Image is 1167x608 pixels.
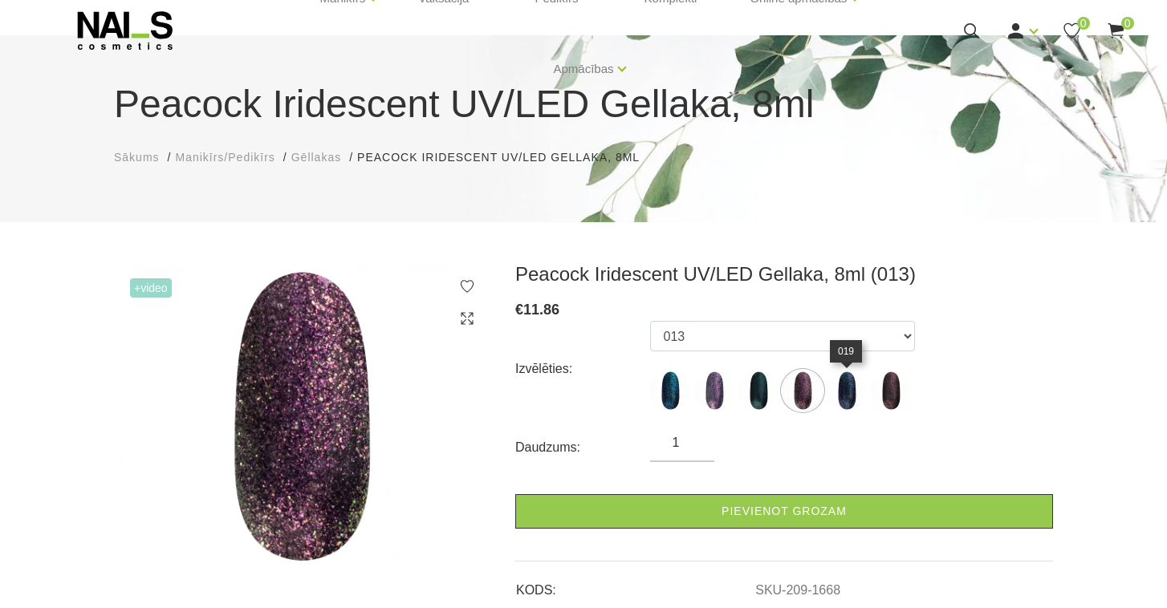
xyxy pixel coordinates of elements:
li: Peacock Iridescent UV/LED Gellaka, 8ml [357,149,656,166]
div: Daudzums: [515,435,650,460]
img: ... [738,371,779,411]
a: SKU-209-1668 [755,583,840,598]
a: 0 [1106,21,1126,41]
span: Manikīrs/Pedikīrs [175,151,274,164]
img: ... [871,371,911,411]
span: Gēllakas [291,151,341,164]
span: 11.86 [523,302,559,318]
a: Apmācības [553,37,613,101]
img: ... [783,371,823,411]
img: ... [827,371,867,411]
span: € [515,302,523,318]
a: Manikīrs/Pedikīrs [175,149,274,166]
span: 0 [1077,17,1090,30]
span: 0 [1121,17,1134,30]
a: 0 [1062,21,1082,41]
div: Izvēlēties: [515,356,650,382]
span: +Video [130,278,172,298]
span: Sākums [114,151,160,164]
label: Nav atlikumā [650,371,690,411]
a: Gēllakas [291,149,341,166]
td: KODS: [515,569,754,600]
img: ... [650,371,690,411]
a: Pievienot grozam [515,494,1053,529]
img: Peacock Iridescent UV/LED Gellaka, 8ml [114,262,491,570]
a: Sākums [114,149,160,166]
h3: Peacock Iridescent UV/LED Gellaka, 8ml (013) [515,262,1053,286]
img: ... [694,371,734,411]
